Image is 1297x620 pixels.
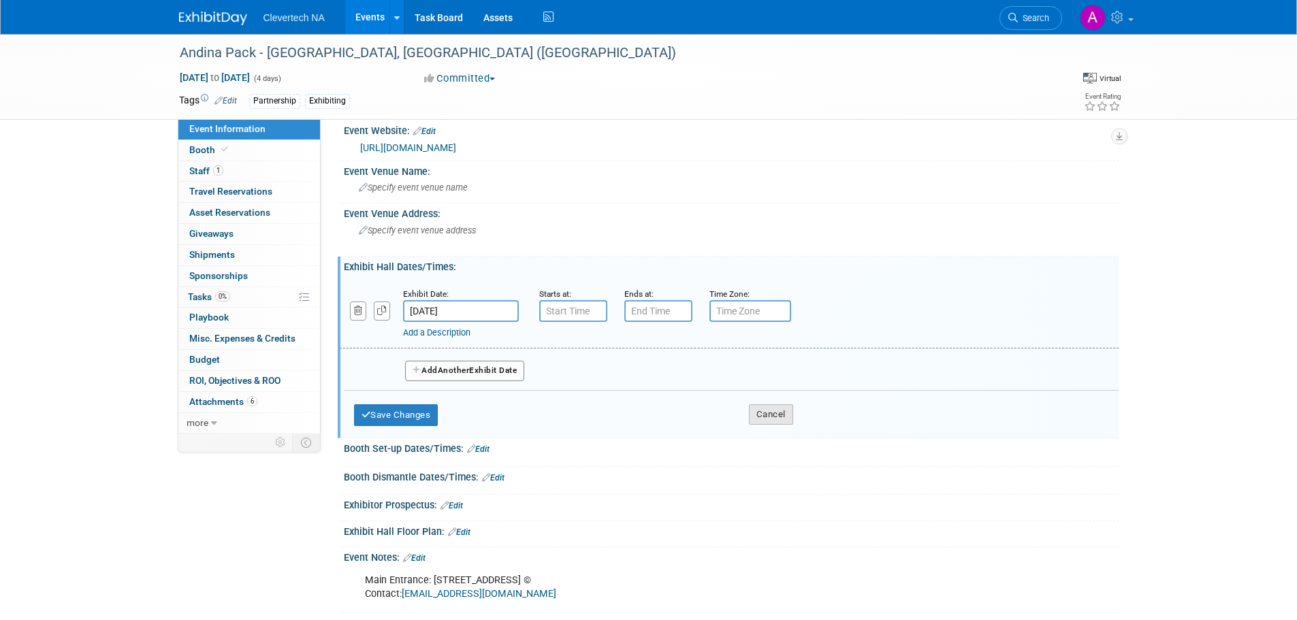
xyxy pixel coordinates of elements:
[175,41,1042,65] div: Andina Pack - [GEOGRAPHIC_DATA], [GEOGRAPHIC_DATA] ([GEOGRAPHIC_DATA])
[482,473,505,483] a: Edit
[189,396,257,407] span: Attachments
[359,182,468,193] span: Specify event venue name
[539,289,571,299] small: Starts at:
[709,289,750,299] small: Time Zone:
[403,553,426,563] a: Edit
[402,588,556,600] a: [EMAIL_ADDRESS][DOMAIN_NAME]
[178,182,320,202] a: Travel Reservations
[189,312,229,323] span: Playbook
[305,94,350,108] div: Exhibiting
[344,161,1119,178] div: Event Venue Name:
[355,567,969,608] div: Main Entrance: [STREET_ADDRESS] © Contact:
[403,300,519,322] input: Date
[215,291,230,301] span: 0%
[344,495,1119,512] div: Exhibitor Prospectus:
[344,203,1119,221] div: Event Venue Address:
[179,12,247,25] img: ExhibitDay
[263,12,325,23] span: Clevertech NA
[178,287,320,308] a: Tasks0%
[999,6,1062,30] a: Search
[438,365,470,375] span: Another
[247,396,257,406] span: 6
[624,289,654,299] small: Ends at:
[189,249,235,260] span: Shipments
[187,417,208,428] span: more
[178,371,320,391] a: ROI, Objectives & ROO
[178,140,320,161] a: Booth
[344,438,1119,456] div: Booth Set-up Dates/Times:
[1018,13,1049,23] span: Search
[292,434,320,451] td: Toggle Event Tabs
[178,119,320,140] a: Event Information
[178,413,320,434] a: more
[178,329,320,349] a: Misc. Expenses & Credits
[189,375,281,386] span: ROI, Objectives & ROO
[344,467,1119,485] div: Booth Dismantle Dates/Times:
[354,404,438,426] button: Save Changes
[189,186,272,197] span: Travel Reservations
[405,361,525,381] button: AddAnotherExhibit Date
[344,257,1119,274] div: Exhibit Hall Dates/Times:
[178,392,320,412] a: Attachments6
[749,404,793,425] button: Cancel
[189,123,266,134] span: Event Information
[178,266,320,287] a: Sponsorships
[188,291,230,302] span: Tasks
[1083,71,1121,84] div: Event Format
[189,165,223,176] span: Staff
[441,501,463,510] a: Edit
[189,270,248,281] span: Sponsorships
[178,224,320,244] a: Giveaways
[359,225,476,235] span: Specify event venue address
[344,120,1119,138] div: Event Website:
[189,228,234,239] span: Giveaways
[178,203,320,223] a: Asset Reservations
[1083,73,1097,84] img: Format-Virtual.png
[403,289,449,299] small: Exhibit Date:
[413,127,436,136] a: Edit
[189,207,270,218] span: Asset Reservations
[467,444,490,454] a: Edit
[539,300,607,322] input: Start Time
[178,308,320,328] a: Playbook
[344,547,1119,565] div: Event Notes:
[344,521,1119,539] div: Exhibit Hall Floor Plan:
[189,354,220,365] span: Budget
[1099,74,1121,84] div: Virtual
[1080,5,1106,31] img: Abigail Maravilla
[189,333,295,344] span: Misc. Expenses & Credits
[178,161,320,182] a: Staff1
[1084,93,1121,100] div: Event Rating
[709,300,791,322] input: Time Zone
[213,165,223,176] span: 1
[269,434,293,451] td: Personalize Event Tab Strip
[982,71,1122,91] div: Event Format
[221,146,228,153] i: Booth reservation complete
[179,93,237,109] td: Tags
[189,144,231,155] span: Booth
[178,245,320,265] a: Shipments
[448,527,470,537] a: Edit
[403,327,470,338] a: Add a Description
[624,300,692,322] input: End Time
[249,94,300,108] div: Partnership
[214,96,237,105] a: Edit
[360,142,456,153] a: [URL][DOMAIN_NAME]
[208,72,221,83] span: to
[419,71,500,86] button: Committed
[178,350,320,370] a: Budget
[179,71,251,84] span: [DATE] [DATE]
[253,74,281,83] span: (4 days)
